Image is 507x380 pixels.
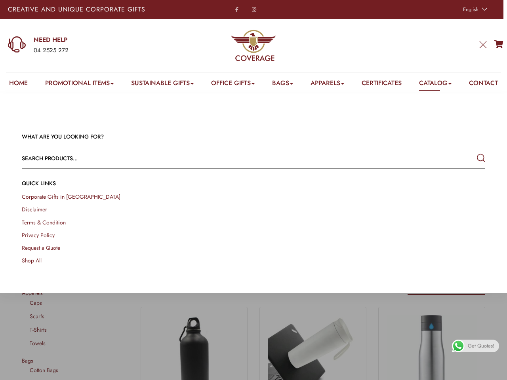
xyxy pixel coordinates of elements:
[22,205,47,213] a: Disclaimer
[34,36,163,44] a: NEED HELP
[311,78,344,91] a: Apparels
[211,78,255,91] a: Office Gifts
[22,180,485,188] h4: QUICK LINKs
[272,78,293,91] a: Bags
[22,231,55,239] a: Privacy Policy
[22,149,393,168] input: Search products...
[362,78,402,91] a: Certificates
[459,4,490,15] a: English
[22,193,120,201] a: Corporate Gifts in [GEOGRAPHIC_DATA]
[419,78,452,91] a: Catalog
[468,340,494,352] span: Get Quotes!
[8,6,199,13] p: Creative and Unique Corporate Gifts
[22,133,485,141] h3: WHAT ARE YOU LOOKING FOR?
[469,78,498,91] a: Contact
[34,46,163,56] div: 04 2525 272
[9,78,28,91] a: Home
[131,78,194,91] a: Sustainable Gifts
[22,218,66,226] a: Terms & Condition
[22,244,60,252] a: Request a Quote
[22,256,42,264] a: Shop All
[45,78,114,91] a: Promotional Items
[463,6,478,13] span: English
